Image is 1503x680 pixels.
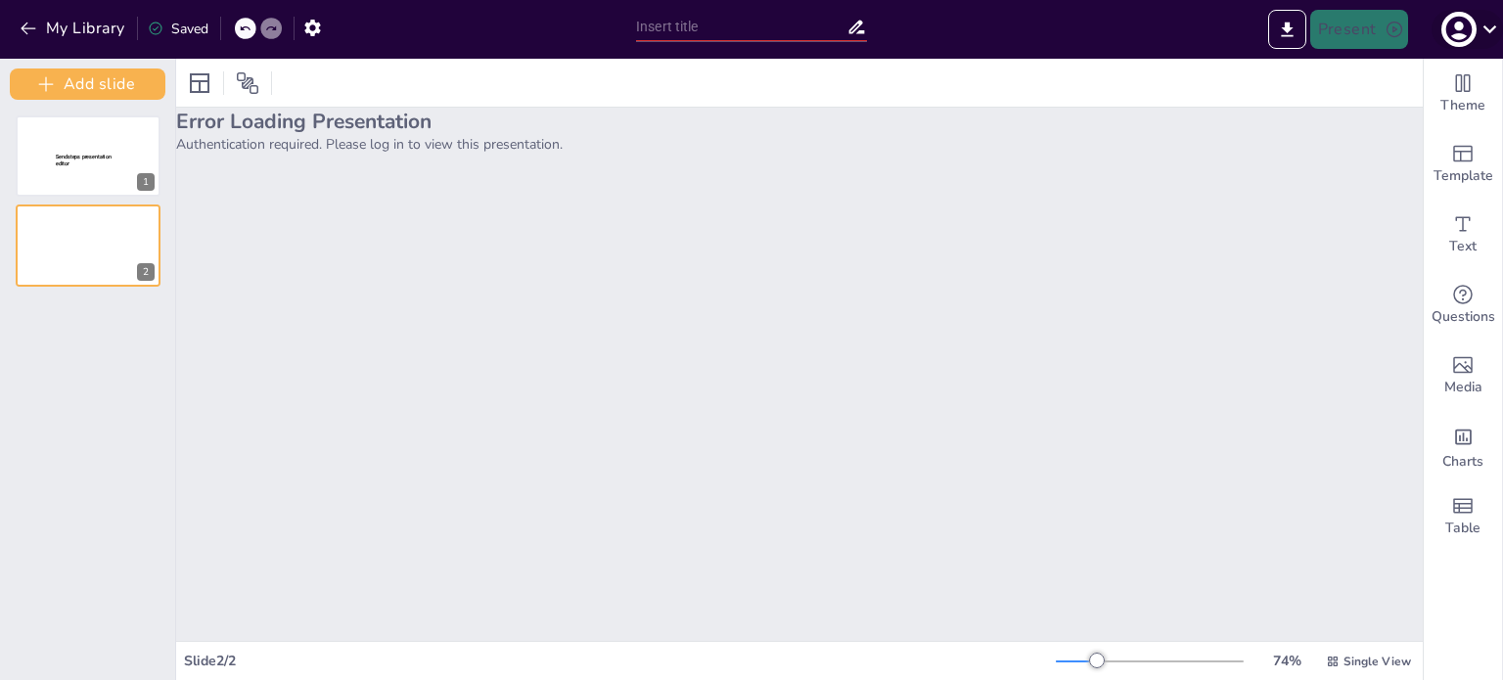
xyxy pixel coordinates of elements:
[16,204,160,286] div: 2
[137,263,155,281] div: 2
[1424,129,1502,200] div: Add ready made slides
[1442,451,1483,473] span: Charts
[56,153,112,166] span: Sendsteps presentation editor
[10,68,165,100] button: Add slide
[176,135,1423,154] p: Authentication required. Please log in to view this presentation.
[1424,59,1502,129] div: Change the overall theme
[15,13,133,44] button: My Library
[1424,481,1502,552] div: Add a table
[1424,411,1502,481] div: Add charts and graphs
[1445,518,1480,539] span: Table
[1449,236,1477,257] span: Text
[176,108,1423,135] h2: Error Loading Presentation
[1344,654,1411,669] span: Single View
[1432,306,1495,328] span: Questions
[1434,165,1493,187] span: Template
[1444,377,1482,398] span: Media
[1424,200,1502,270] div: Add text boxes
[1424,340,1502,411] div: Add images, graphics, shapes or video
[148,20,208,38] div: Saved
[1268,10,1306,49] button: Export to PowerPoint
[1440,95,1485,116] span: Theme
[1310,10,1408,49] button: Present
[1263,652,1310,670] div: 74 %
[1424,270,1502,340] div: Get real-time input from your audience
[16,115,160,197] div: 1
[184,68,215,99] div: Layout
[236,71,259,95] span: Position
[636,13,846,41] input: Insert title
[184,652,1056,670] div: Slide 2 / 2
[137,173,155,191] div: 1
